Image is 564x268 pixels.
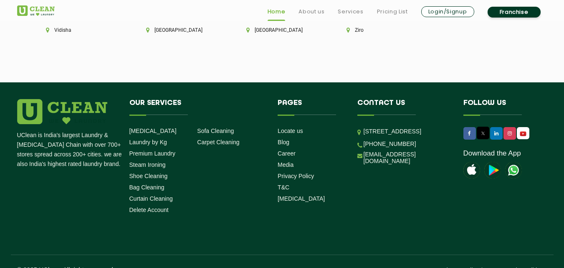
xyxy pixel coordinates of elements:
a: Privacy Policy [278,173,314,179]
a: Blog [278,139,289,145]
li: Ziro [346,27,418,33]
a: Sofa Cleaning [197,128,234,134]
a: Login/Signup [421,6,474,17]
a: Bag Cleaning [129,184,164,191]
a: Steam Ironing [129,161,166,168]
a: [EMAIL_ADDRESS][DOMAIN_NAME] [364,151,451,164]
a: Shoe Cleaning [129,173,168,179]
a: Media [278,161,293,168]
a: Premium Laundry [129,150,176,157]
a: [PHONE_NUMBER] [364,140,416,147]
h4: Contact us [357,99,451,115]
a: [MEDICAL_DATA] [129,128,177,134]
a: [MEDICAL_DATA] [278,195,325,202]
a: About us [298,7,324,17]
a: Laundry by Kg [129,139,167,145]
a: Download the App [463,149,521,158]
img: apple-icon.png [463,162,480,179]
li: [GEOGRAPHIC_DATA] [246,27,318,33]
h4: Our Services [129,99,266,115]
img: UClean Laundry and Dry Cleaning [505,162,522,179]
li: [GEOGRAPHIC_DATA] [146,27,218,33]
a: Services [338,7,363,17]
h4: Follow us [463,99,537,115]
img: logo.png [17,99,107,124]
li: Vidisha [46,27,118,33]
a: Pricing List [377,7,408,17]
h4: Pages [278,99,345,115]
p: [STREET_ADDRESS] [364,127,451,136]
img: playstoreicon.png [484,162,501,179]
a: Carpet Cleaning [197,139,239,145]
a: Home [268,7,286,17]
img: UClean Laundry and Dry Cleaning [518,129,529,138]
a: T&C [278,184,289,191]
img: UClean Laundry and Dry Cleaning [17,5,55,16]
a: Career [278,150,296,157]
p: UClean is India's largest Laundry & [MEDICAL_DATA] Chain with over 700+ stores spread across 200+... [17,130,123,169]
a: Curtain Cleaning [129,195,173,202]
a: Franchise [488,7,541,18]
a: Locate us [278,128,303,134]
a: Delete Account [129,207,169,213]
